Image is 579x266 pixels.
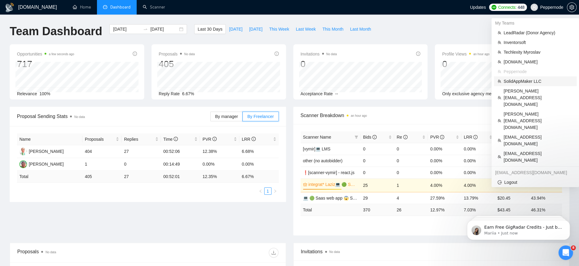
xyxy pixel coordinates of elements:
td: 27.59% [428,192,461,204]
span: No data [74,115,85,119]
td: 00:52:06 [161,145,200,158]
span: info-circle [275,52,279,56]
span: info-circle [212,137,217,141]
td: 13.79% [461,192,495,204]
span: team [497,79,501,83]
span: No data [329,250,340,254]
span: Inventorsoft [504,39,573,46]
span: 6.67% [182,91,194,96]
a: homeHome [73,5,91,10]
button: This Month [319,24,347,34]
div: 717 [17,58,74,70]
span: Opportunities [17,50,74,58]
a: ❗[scanner-vymir] - react.js [303,170,354,175]
img: TP [19,160,27,168]
span: team [497,96,501,99]
button: This Week [266,24,292,34]
span: Invitations [301,248,562,255]
span: Techlexity Myroslav [504,49,573,56]
span: Updates [470,5,486,10]
span: No data [184,52,195,56]
span: left [259,189,262,193]
iframe: Intercom live chat [558,245,573,260]
td: 25 [361,178,394,192]
a: IF[PERSON_NAME] [19,149,64,153]
div: My Teams [491,18,579,28]
span: Scanner Breakdown [301,112,562,119]
td: 0 [394,155,428,167]
button: right [271,187,279,195]
td: 6.67 % [239,171,279,183]
span: Re [397,135,408,140]
span: 8 [571,245,576,250]
span: info-circle [133,52,137,56]
td: 6.68% [239,145,279,158]
td: 26 [394,204,428,216]
td: 0.00% [200,158,239,171]
span: [PERSON_NAME][EMAIL_ADDRESS][DOMAIN_NAME] [504,88,573,108]
th: Replies [121,133,161,145]
span: PVR [202,137,217,142]
div: 405 [159,58,195,70]
td: 1 [82,158,122,171]
td: 27 [121,145,161,158]
span: swap-right [143,27,148,32]
span: 448 [517,4,524,11]
span: team [497,41,501,44]
span: Last 30 Days [198,26,222,32]
button: Last 30 Days [194,24,226,34]
time: an hour ago [473,52,489,56]
a: [vymir]💻 LMS [303,146,331,151]
li: 1 [264,187,271,195]
td: 405 [82,171,122,183]
span: info-circle [403,135,408,139]
button: Last Month [347,24,374,34]
span: team [497,31,501,35]
td: 0 [394,167,428,178]
span: team [497,119,501,123]
span: info-circle [473,135,478,139]
span: [EMAIL_ADDRESS][DOMAIN_NAME] [504,134,573,147]
div: 0 [301,58,337,70]
span: Logout [497,179,573,186]
span: right [273,189,277,193]
span: Connects: [498,4,516,11]
td: 4.00% [461,178,495,192]
span: LRR [242,137,256,142]
td: 0.00% [461,143,495,155]
a: setting [567,5,577,10]
span: team [497,139,501,142]
td: 0.00% [428,143,461,155]
td: 12.97 % [428,204,461,216]
span: [EMAIL_ADDRESS][DOMAIN_NAME] [504,150,573,163]
a: integrat* Laziz💻 🟢 Saas web app 😱 Shockingly 27/11 [308,181,357,188]
td: 00:14:49 [161,158,200,171]
td: 370 [361,204,394,216]
div: 0 [442,58,489,70]
span: Last Month [350,26,371,32]
span: Proposals [85,136,115,143]
button: left [257,187,264,195]
span: crown [303,182,307,187]
span: [DATE] [249,26,262,32]
td: 12.38% [200,145,239,158]
span: Only exclusive agency members [442,91,503,96]
a: 1 [265,188,271,194]
a: other (no autobidder) [303,158,343,163]
td: 0 [394,143,428,155]
td: 00:52:01 [161,171,200,183]
span: 100% [39,91,50,96]
span: This Month [322,26,343,32]
span: -- [335,91,338,96]
span: SolidAppMaker LLC [504,78,573,85]
span: filter [354,135,358,139]
span: download [269,250,278,255]
span: [DOMAIN_NAME] [504,59,573,65]
span: This Week [269,26,289,32]
input: Start date [113,26,141,32]
th: Name [17,133,82,145]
